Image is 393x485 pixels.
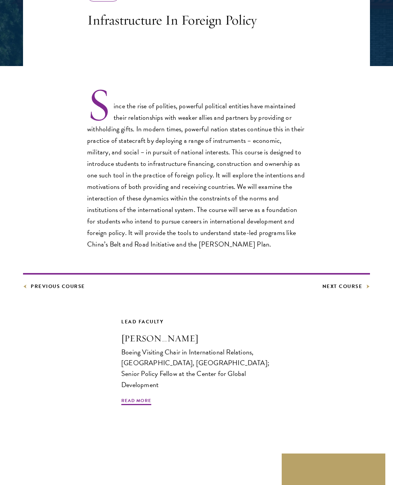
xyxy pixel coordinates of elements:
p: Since the rise of polities, powerful political entities have maintained their relationships with ... [87,89,306,250]
a: Lead Faculty [PERSON_NAME] Boeing Visiting Chair in International Relations, [GEOGRAPHIC_DATA], [... [121,318,272,402]
div: Boeing Visiting Chair in International Relations, [GEOGRAPHIC_DATA], [GEOGRAPHIC_DATA]; Senior Po... [121,347,272,390]
h3: [PERSON_NAME] [121,332,272,345]
a: Previous Course [23,282,85,291]
a: Next Course [322,282,370,291]
span: Read More [121,397,151,406]
div: Lead Faculty [121,318,272,326]
h3: Infrastructure In Foreign Policy [87,11,306,29]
